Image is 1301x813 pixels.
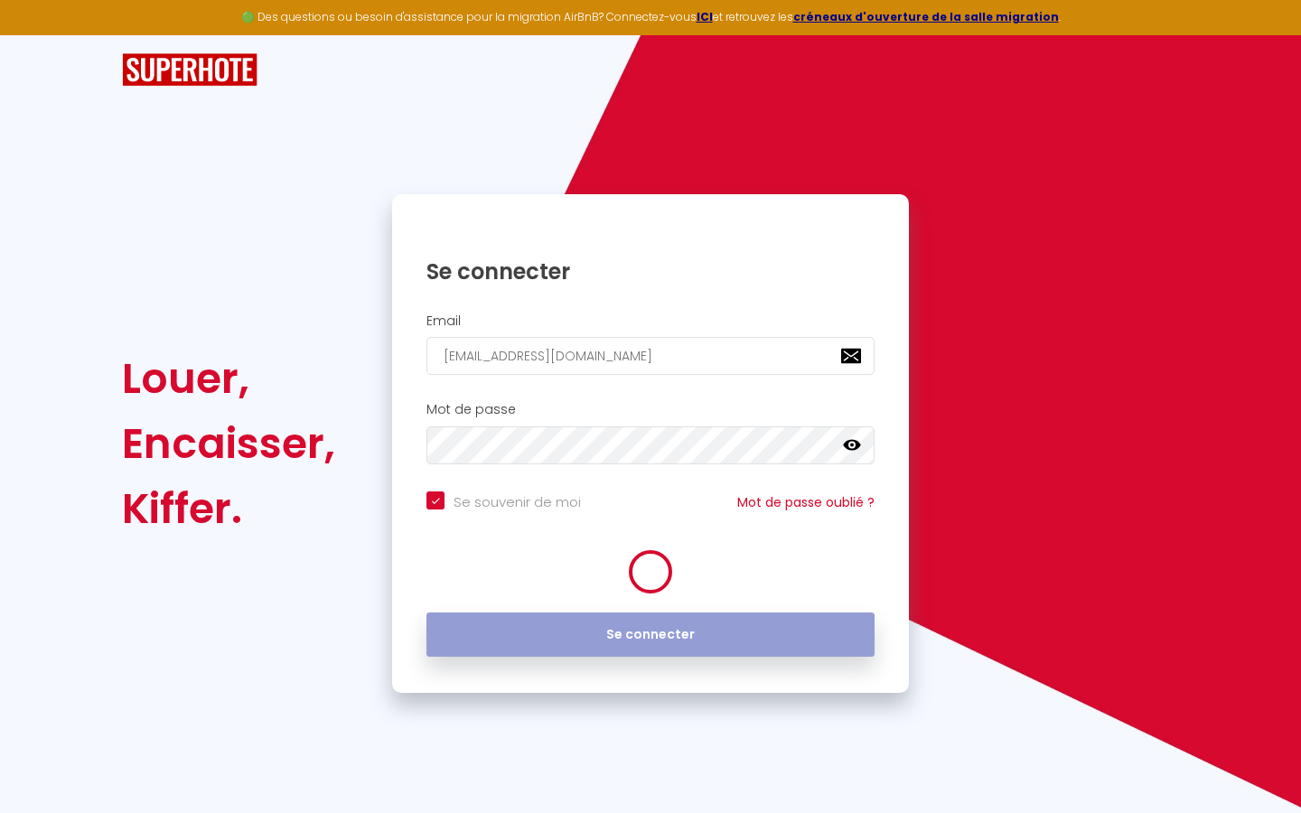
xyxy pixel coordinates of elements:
div: Louer, [122,346,335,411]
a: ICI [697,9,713,24]
button: Ouvrir le widget de chat LiveChat [14,7,69,61]
h2: Email [426,313,875,329]
h2: Mot de passe [426,402,875,417]
input: Ton Email [426,337,875,375]
div: Encaisser, [122,411,335,476]
button: Se connecter [426,612,875,658]
div: Kiffer. [122,476,335,541]
h1: Se connecter [426,257,875,285]
a: Mot de passe oublié ? [737,493,875,511]
a: créneaux d'ouverture de la salle migration [793,9,1059,24]
img: SuperHote logo [122,53,257,87]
